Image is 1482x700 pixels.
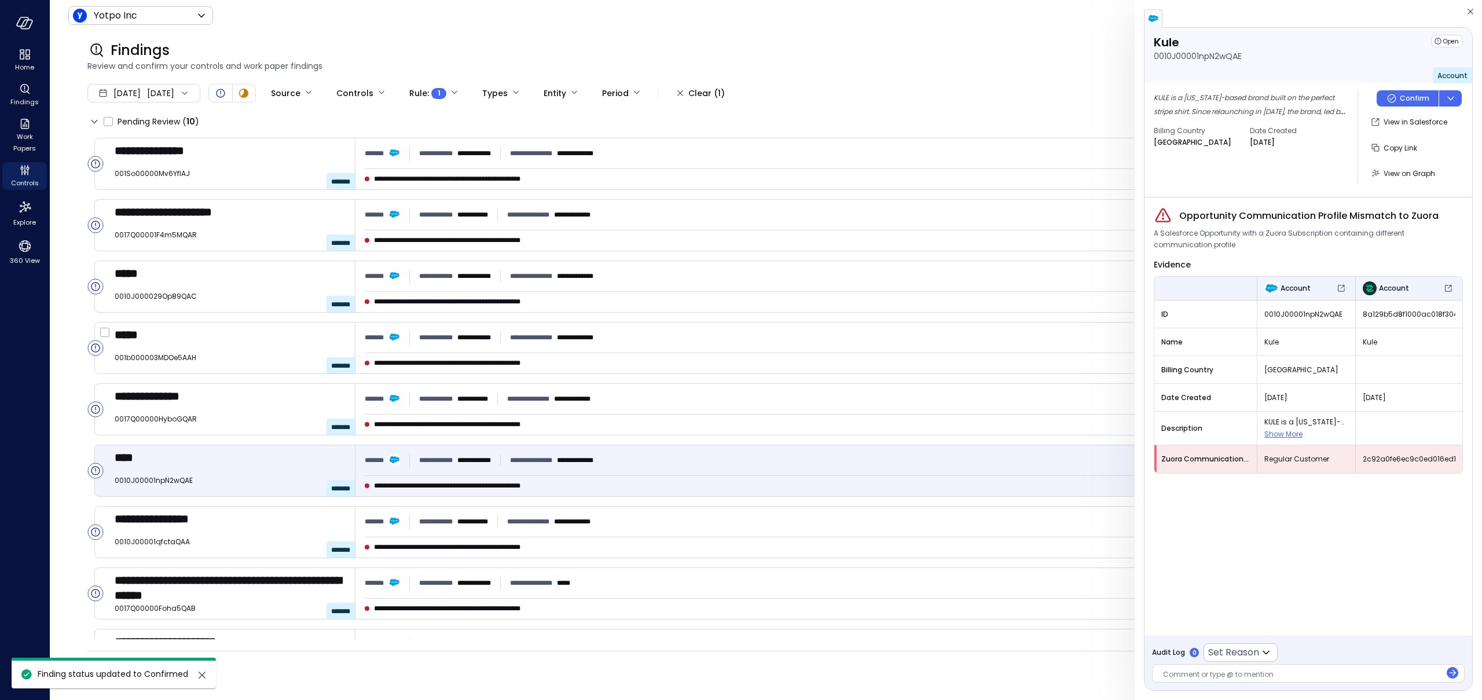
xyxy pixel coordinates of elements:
span: [DATE] [1363,392,1455,404]
p: Yotpo Inc [94,9,137,23]
span: A Salesforce Opportunity with a Zuora Subscription containing different communication profile [1154,228,1463,251]
div: Open [1431,35,1463,47]
img: Account [1363,281,1377,295]
div: Open [87,278,104,295]
span: 0017Q00000Foha5QAB [115,603,346,614]
div: Clear (1) [688,86,725,101]
p: 0 [1193,648,1197,657]
span: Account [1437,71,1468,80]
span: Home [15,61,34,73]
button: Clear (1) [667,83,734,103]
button: close [195,668,209,682]
span: 2c92a0fe6ec9c0ed016ed14b82ec3db9 [1363,453,1455,465]
div: 360 View [2,236,47,267]
span: 0010J00001npN2wQAE [1264,309,1348,320]
span: Finding status updated to Confirmed [38,668,188,680]
span: [GEOGRAPHIC_DATA] [1264,364,1348,376]
p: View in Salesforce [1384,116,1447,128]
span: Date Created [1250,125,1337,137]
span: Opportunity Communication Profile Mismatch to Zuora [1179,209,1439,223]
div: Home [2,46,47,74]
div: Open [87,156,104,172]
span: Account [1281,283,1311,294]
span: 0010J00001npN2wQAE [115,475,346,486]
button: View on Graph [1367,163,1440,183]
span: 8a129b5d8f1000ac018f304f06304e82 [1363,309,1455,320]
span: Name [1161,336,1250,348]
p: Kule [1154,35,1242,50]
span: Findings [111,41,170,60]
span: Description [1161,423,1250,434]
p: 0010J00001npN2wQAE [1154,50,1242,63]
span: Pending Review [118,112,199,131]
span: Controls [11,177,39,189]
div: ( ) [182,115,199,128]
span: 0010J00001qfctaQAA [115,536,346,548]
span: 360 View [10,255,40,266]
span: Account [1379,283,1409,294]
img: Account [1264,281,1278,295]
span: ID [1161,309,1250,320]
button: View in Salesforce [1367,112,1452,132]
span: KULE is a [US_STATE]-based brand built on the perfect stripe shirt. Since relaunching in [DATE], ... [1264,416,1348,428]
button: Copy Link [1367,138,1422,157]
button: dropdown-icon-button [1439,90,1462,107]
span: 1 [438,87,441,99]
span: Copy Link [1384,143,1417,153]
span: 001b000003MDOe5AAH [115,352,346,364]
div: Types [482,83,508,103]
div: Rule : [409,83,446,103]
span: Kule [1363,336,1455,348]
img: salesforce [1147,13,1159,24]
span: Date Created [1161,392,1250,404]
span: 001So00000Mv6YfIAJ [115,168,346,179]
span: 0017Q00000HyboGQAR [115,413,346,425]
span: View on Graph [1384,168,1435,178]
span: KULE is a [US_STATE]-based brand built on the perfect stripe shirt. Since relaunching in [DATE], ... [1154,93,1345,158]
span: Work Papers [7,131,42,154]
div: Open [87,340,104,356]
span: [DATE] [1264,392,1348,404]
span: Regular Customer [1264,453,1348,465]
div: Work Papers [2,116,47,155]
div: Open [87,524,104,540]
span: Zuora Communication Profile [1161,453,1250,465]
div: Open [87,585,104,602]
p: [GEOGRAPHIC_DATA] [1154,137,1231,148]
span: Evidence [1154,259,1191,270]
div: Controls [2,162,47,190]
span: Review and confirm your controls and work paper findings [87,60,1444,72]
span: Billing Country [1161,364,1250,376]
div: Entity [544,83,566,103]
span: Explore [13,217,36,228]
span: [DATE] [113,87,141,100]
div: Open [87,401,104,417]
p: Confirm [1400,93,1429,104]
span: Billing Country [1154,125,1241,137]
p: Set Reason [1208,646,1259,659]
img: Icon [73,9,87,23]
div: Explore [2,197,47,229]
span: Kule [1264,336,1348,348]
div: Open [87,217,104,233]
div: Findings [2,81,47,109]
span: 0010J000029Op89QAC [115,291,346,302]
div: Period [602,83,629,103]
p: [DATE] [1250,137,1275,148]
div: Open [214,86,228,100]
span: 10 [186,116,195,127]
span: 0017Q00001F4m5MQAR [115,229,346,241]
span: Findings [10,96,39,108]
div: KULE is a New York-based brand built on the perfect stripe shirt. Since relaunching in 2015, the ... [1154,90,1348,118]
button: Confirm [1377,90,1439,107]
div: Source [271,83,300,103]
div: Controls [336,83,373,103]
div: In Progress [237,86,251,100]
span: Audit Log [1152,647,1185,658]
span: Show More [1264,429,1303,439]
div: Button group with a nested menu [1377,90,1462,107]
div: Open [87,463,104,479]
